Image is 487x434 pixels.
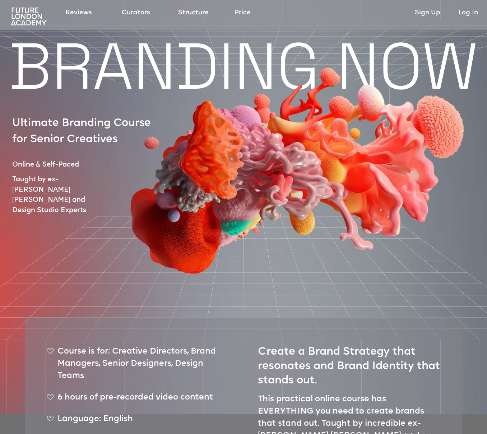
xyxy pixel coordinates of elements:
[235,8,251,18] a: Price
[47,346,229,388] div: Course is for: Creative Directors, Brand Managers, Senior Designers, Design Teams
[65,8,92,18] a: Reviews
[415,8,440,18] a: Sign Up
[47,413,229,431] div: Language: English
[12,175,110,216] p: Taught by ex-[PERSON_NAME] [PERSON_NAME] and Design Studio Experts
[178,8,209,18] a: Structure
[122,8,150,18] a: Curators
[458,8,478,18] a: Log In
[258,339,440,388] h1: Create a Brand Strategy that resonates and Brand Identity that stands out.
[47,392,229,410] div: 6 hours of pre-recorded video content
[12,116,158,148] p: Ultimate Branding Course for Senior Creatives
